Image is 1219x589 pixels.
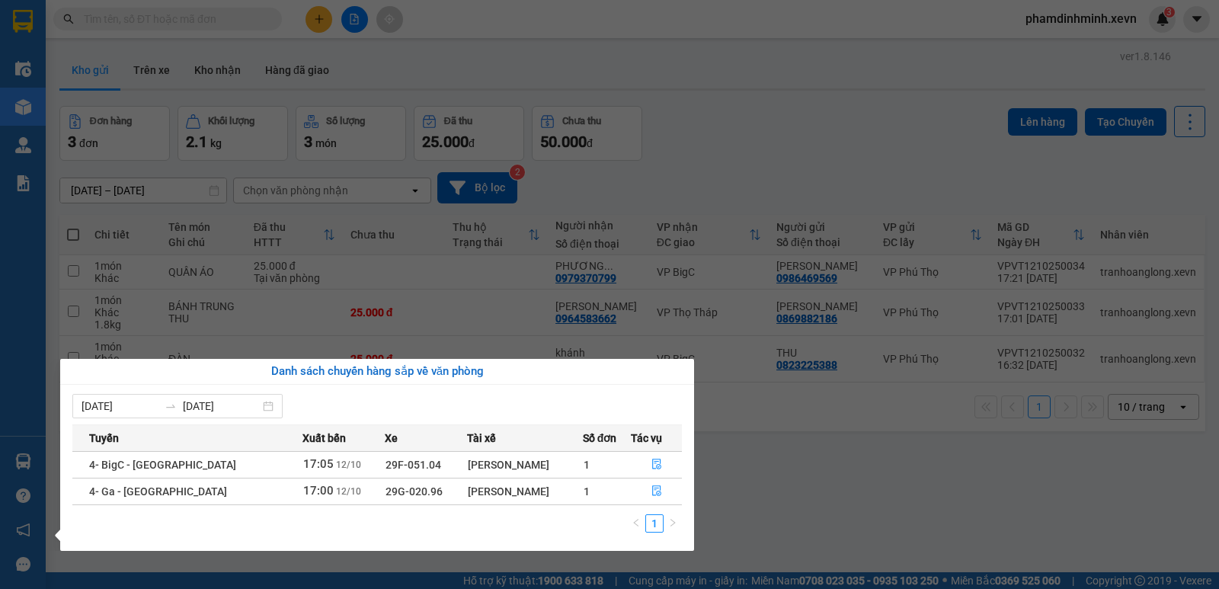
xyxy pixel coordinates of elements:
[668,518,677,527] span: right
[631,430,662,447] span: Tác vụ
[89,459,236,471] span: 4- BigC - [GEOGRAPHIC_DATA]
[89,430,119,447] span: Tuyến
[303,457,334,471] span: 17:05
[651,485,662,498] span: file-done
[583,430,617,447] span: Số đơn
[651,459,662,471] span: file-done
[336,459,361,470] span: 12/10
[664,514,682,533] button: right
[584,485,590,498] span: 1
[165,400,177,412] span: to
[627,514,645,533] button: left
[82,398,158,415] input: Từ ngày
[632,518,641,527] span: left
[632,479,681,504] button: file-done
[385,430,398,447] span: Xe
[165,400,177,412] span: swap-right
[645,514,664,533] li: 1
[302,430,346,447] span: Xuất bến
[72,363,682,381] div: Danh sách chuyến hàng sắp về văn phòng
[336,486,361,497] span: 12/10
[646,515,663,532] a: 1
[386,485,443,498] span: 29G-020.96
[468,483,582,500] div: [PERSON_NAME]
[627,514,645,533] li: Previous Page
[468,456,582,473] div: [PERSON_NAME]
[183,398,260,415] input: Đến ngày
[303,484,334,498] span: 17:00
[89,485,227,498] span: 4- Ga - [GEOGRAPHIC_DATA]
[386,459,441,471] span: 29F-051.04
[467,430,496,447] span: Tài xế
[584,459,590,471] span: 1
[632,453,681,477] button: file-done
[664,514,682,533] li: Next Page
